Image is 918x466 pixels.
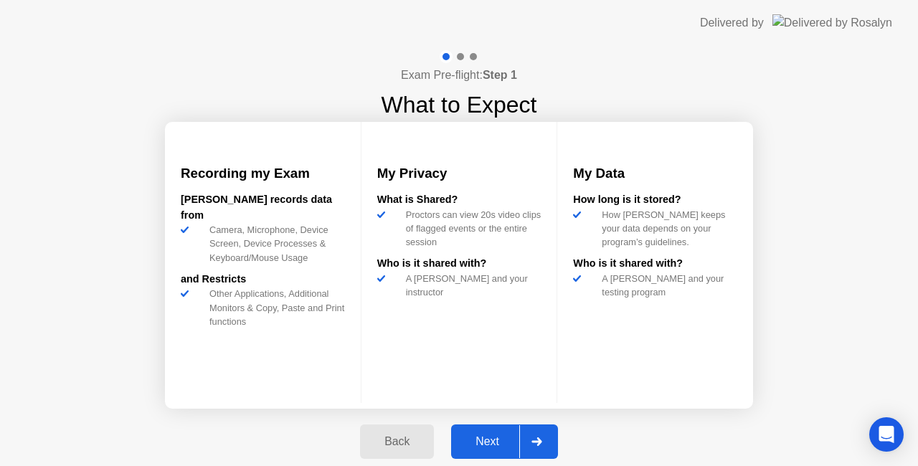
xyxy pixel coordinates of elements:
div: Camera, Microphone, Device Screen, Device Processes & Keyboard/Mouse Usage [204,223,345,265]
div: What is Shared? [377,192,541,208]
h3: My Privacy [377,163,541,184]
div: A [PERSON_NAME] and your testing program [596,272,737,299]
div: Proctors can view 20s video clips of flagged events or the entire session [400,208,541,249]
div: Who is it shared with? [573,256,737,272]
b: Step 1 [483,69,517,81]
div: [PERSON_NAME] records data from [181,192,345,223]
button: Back [360,424,434,459]
img: Delivered by Rosalyn [772,14,892,31]
div: Delivered by [700,14,764,32]
div: A [PERSON_NAME] and your instructor [400,272,541,299]
h4: Exam Pre-flight: [401,67,517,84]
div: and Restricts [181,272,345,287]
h3: Recording my Exam [181,163,345,184]
div: Open Intercom Messenger [869,417,904,452]
div: How [PERSON_NAME] keeps your data depends on your program’s guidelines. [596,208,737,249]
button: Next [451,424,558,459]
div: Back [364,435,430,448]
h1: What to Expect [382,87,537,122]
div: Next [455,435,519,448]
div: Who is it shared with? [377,256,541,272]
div: Other Applications, Additional Monitors & Copy, Paste and Print functions [204,287,345,328]
div: How long is it stored? [573,192,737,208]
h3: My Data [573,163,737,184]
